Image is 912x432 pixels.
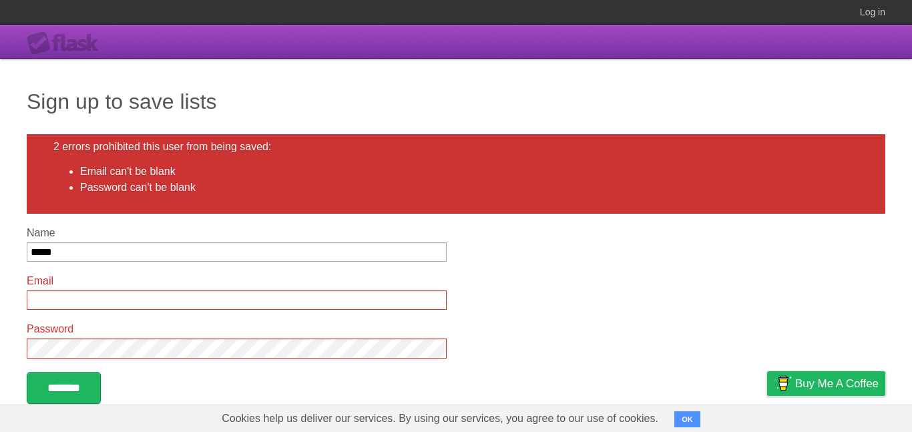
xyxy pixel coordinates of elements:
[795,372,879,395] span: Buy me a coffee
[767,371,885,396] a: Buy me a coffee
[674,411,700,427] button: OK
[27,31,107,55] div: Flask
[27,275,447,287] label: Email
[27,323,447,335] label: Password
[80,180,859,196] li: Password can't be blank
[208,405,672,432] span: Cookies help us deliver our services. By using our services, you agree to our use of cookies.
[774,372,792,395] img: Buy me a coffee
[53,141,859,153] h2: 2 errors prohibited this user from being saved:
[80,164,859,180] li: Email can't be blank
[27,227,447,239] label: Name
[27,85,885,118] h1: Sign up to save lists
